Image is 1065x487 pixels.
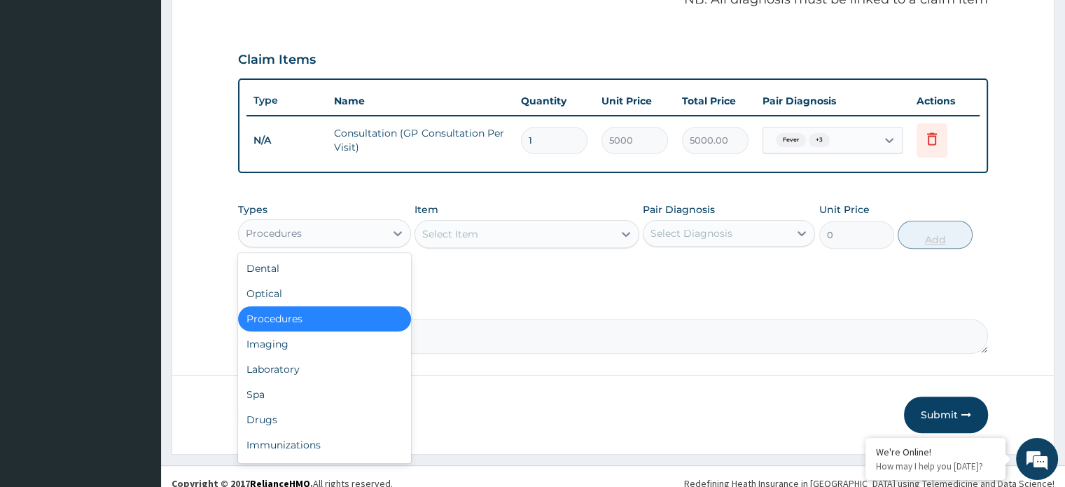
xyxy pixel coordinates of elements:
[238,53,316,68] h3: Claim Items
[904,397,988,433] button: Submit
[246,88,327,114] th: Type
[876,460,995,472] p: How may I help you today?
[898,221,973,249] button: Add
[238,256,410,281] div: Dental
[246,226,302,240] div: Procedures
[415,203,438,217] label: Item
[819,203,870,217] label: Unit Price
[238,306,410,331] div: Procedures
[26,70,57,105] img: d_794563401_company_1708531726252_794563401
[238,458,410,483] div: Others
[81,151,193,293] span: We're online!
[238,432,410,458] div: Immunizations
[422,227,478,241] div: Select Item
[230,7,263,41] div: Minimize live chat window
[327,87,513,115] th: Name
[643,203,715,217] label: Pair Diagnosis
[238,407,410,432] div: Drugs
[876,446,995,458] div: We're Online!
[238,331,410,357] div: Imaging
[238,382,410,407] div: Spa
[809,133,830,147] span: + 3
[238,281,410,306] div: Optical
[650,226,732,240] div: Select Diagnosis
[327,119,513,161] td: Consultation (GP Consultation Per Visit)
[910,87,980,115] th: Actions
[238,357,410,382] div: Laboratory
[756,87,910,115] th: Pair Diagnosis
[514,87,594,115] th: Quantity
[675,87,756,115] th: Total Price
[776,133,806,147] span: Fever
[238,204,267,216] label: Types
[7,332,267,381] textarea: Type your message and hit 'Enter'
[238,299,987,311] label: Comment
[73,78,235,97] div: Chat with us now
[594,87,675,115] th: Unit Price
[246,128,327,153] td: N/A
